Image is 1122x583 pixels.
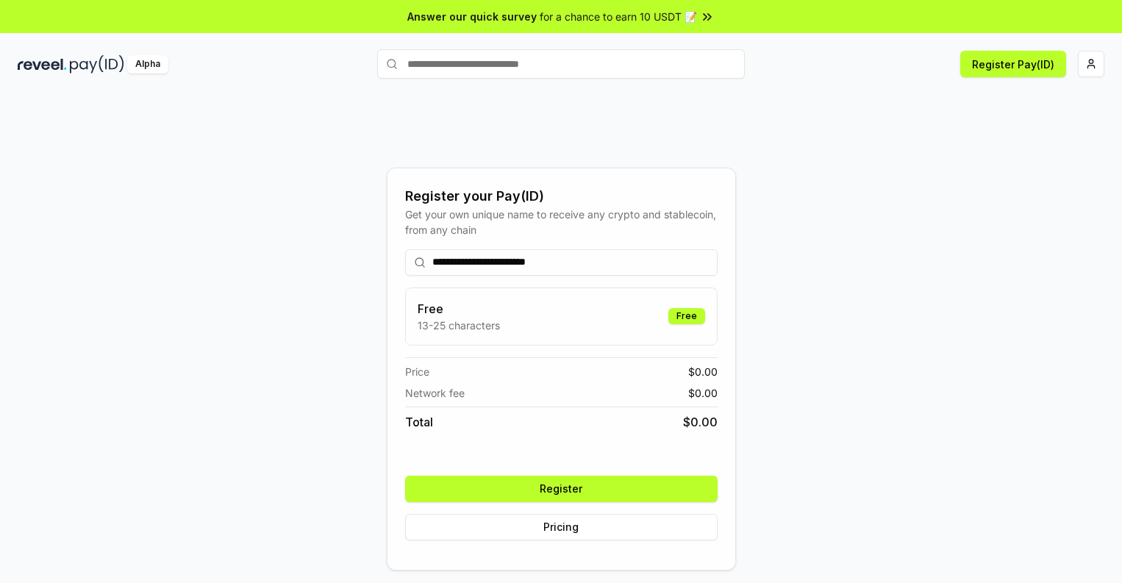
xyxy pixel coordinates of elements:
[540,9,697,24] span: for a chance to earn 10 USDT 📝
[418,318,500,333] p: 13-25 characters
[668,308,705,324] div: Free
[70,55,124,74] img: pay_id
[18,55,67,74] img: reveel_dark
[405,186,718,207] div: Register your Pay(ID)
[405,413,433,431] span: Total
[405,514,718,540] button: Pricing
[688,385,718,401] span: $ 0.00
[960,51,1066,77] button: Register Pay(ID)
[405,385,465,401] span: Network fee
[405,364,429,379] span: Price
[418,300,500,318] h3: Free
[405,476,718,502] button: Register
[407,9,537,24] span: Answer our quick survey
[127,55,168,74] div: Alpha
[683,413,718,431] span: $ 0.00
[688,364,718,379] span: $ 0.00
[405,207,718,237] div: Get your own unique name to receive any crypto and stablecoin, from any chain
